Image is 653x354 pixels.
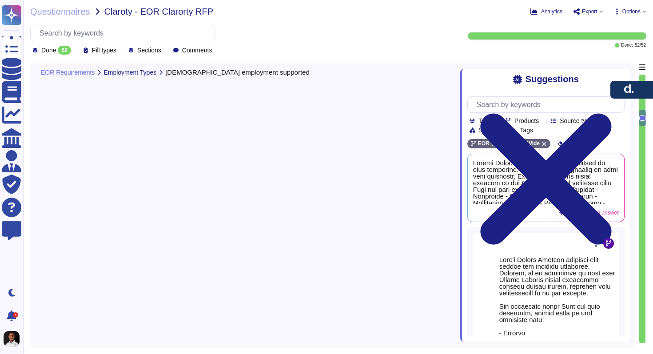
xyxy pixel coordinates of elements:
[58,46,71,55] div: 52
[582,9,597,14] span: Export
[30,7,90,16] span: Questionnaires
[165,69,310,76] span: [DEMOGRAPHIC_DATA] employment supported
[622,9,641,14] span: Options
[2,329,26,349] button: user
[621,43,633,48] span: Done:
[13,312,18,318] div: 4
[41,47,56,53] span: Done
[92,47,116,53] span: Fill types
[635,43,646,48] span: 52 / 52
[472,97,624,112] input: Search by keywords
[35,25,215,41] input: Search by keywords
[530,8,562,15] button: Analytics
[4,331,20,347] img: user
[41,69,95,76] span: EOR Requirements
[541,9,562,14] span: Analytics
[182,47,212,53] span: Comments
[104,7,214,16] span: Claroty - EOR Clarorty RFP
[104,69,156,76] span: Employment Types
[137,47,161,53] span: Sections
